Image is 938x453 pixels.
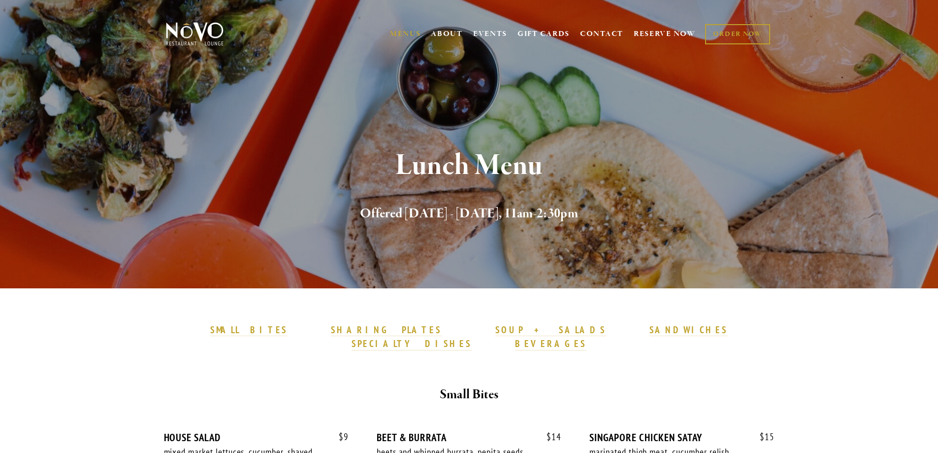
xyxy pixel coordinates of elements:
a: ORDER NOW [705,24,770,44]
strong: SPECIALTY DISHES [352,338,472,349]
a: SPECIALTY DISHES [352,338,472,350]
strong: Small Bites [440,386,498,403]
span: 9 [329,431,349,443]
a: EVENTS [473,29,507,39]
div: BEET & BURRATA [377,431,561,444]
a: SOUP + SALADS [495,324,606,337]
a: GIFT CARDS [518,25,570,43]
span: 14 [537,431,561,443]
a: SANDWICHES [649,324,728,337]
h2: Offered [DATE] - [DATE], 11am-2:30pm [182,204,756,224]
a: BEVERAGES [515,338,587,350]
span: $ [760,431,765,443]
span: $ [339,431,344,443]
strong: SANDWICHES [649,324,728,336]
h1: Lunch Menu [182,150,756,182]
strong: SHARING PLATES [331,324,441,336]
span: 15 [750,431,775,443]
span: $ [547,431,551,443]
a: CONTACT [580,25,623,43]
a: SMALL BITES [210,324,288,337]
strong: BEVERAGES [515,338,587,349]
a: MENUS [390,29,421,39]
a: RESERVE NOW [634,25,696,43]
a: ABOUT [431,29,463,39]
div: SINGAPORE CHICKEN SATAY [589,431,774,444]
a: SHARING PLATES [331,324,441,337]
strong: SOUP + SALADS [495,324,606,336]
div: HOUSE SALAD [164,431,349,444]
img: Novo Restaurant &amp; Lounge [164,22,226,46]
strong: SMALL BITES [210,324,288,336]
